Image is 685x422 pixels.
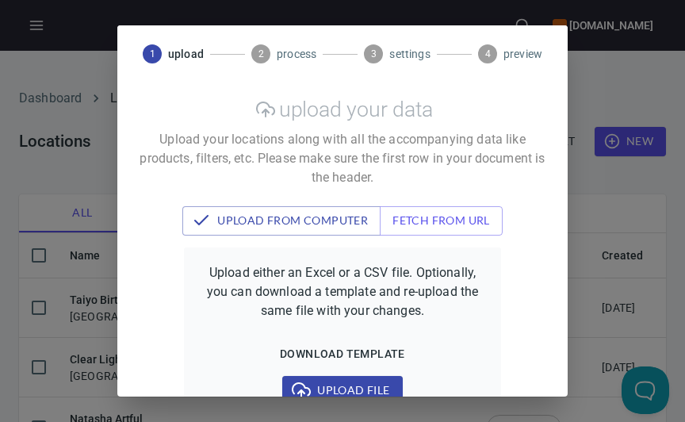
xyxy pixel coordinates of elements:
[206,344,479,364] span: download template
[295,381,389,401] span: Upload file
[168,46,204,62] span: upload
[258,48,264,59] text: 2
[380,206,503,236] button: fetch from url
[200,263,485,320] p: Upload either an Excel or a CSV file. Optionally, you can download a template and re-upload the s...
[277,46,316,62] span: process
[279,97,433,122] h2: upload your data
[282,376,402,405] button: Upload file
[389,46,430,62] span: settings
[136,130,549,187] p: Upload your locations along with all the accompanying data like products, filters, etc. Please ma...
[392,211,490,231] span: fetch from url
[484,48,490,59] text: 4
[200,376,485,405] div: Upload file
[150,48,155,59] text: 1
[182,206,503,236] div: outlined secondary button group
[200,340,485,369] a: download template
[195,211,368,231] span: upload from computer
[371,48,377,59] text: 3
[503,46,542,62] span: preview
[182,206,381,236] button: upload from computer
